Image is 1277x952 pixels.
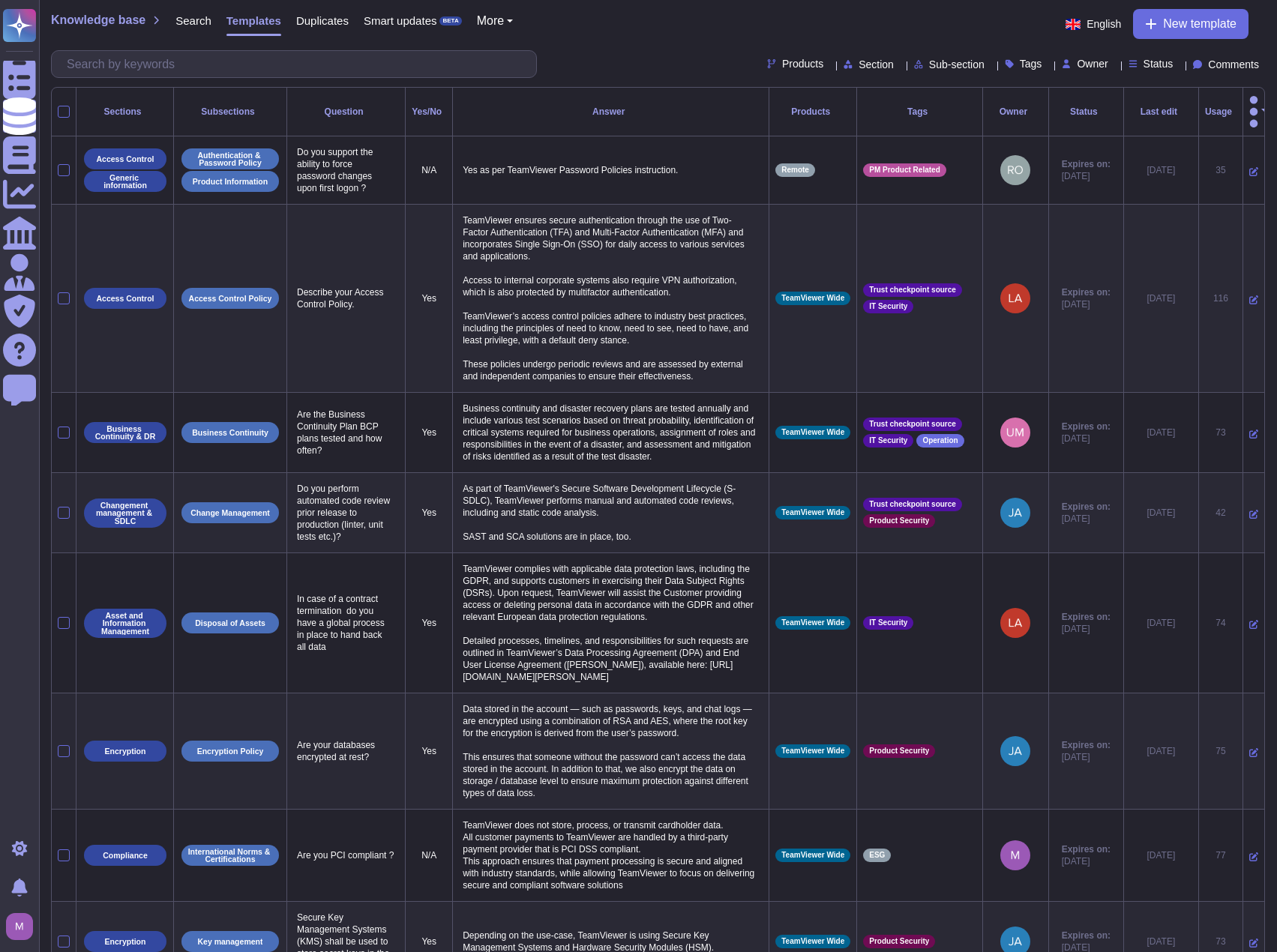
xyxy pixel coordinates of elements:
p: Business Continuity & DR [89,425,161,441]
span: Expires on: [1062,501,1111,513]
p: Yes [412,292,446,304]
button: user [3,910,43,943]
div: Products [775,107,850,116]
div: [DATE] [1130,617,1192,629]
span: [DATE] [1062,298,1111,310]
img: user [1000,498,1030,528]
p: Yes [412,617,446,629]
span: Product Security [869,747,929,755]
p: N/A [412,164,446,176]
span: TeamViewer Wide [781,509,844,516]
p: Encryption [105,938,146,946]
span: Section [859,59,894,70]
div: Subsections [180,107,280,116]
img: user [1000,736,1030,766]
span: Expires on: [1062,843,1111,855]
button: New template [1133,9,1249,39]
span: [DATE] [1062,513,1111,525]
span: Tags [1020,58,1042,69]
p: TeamViewer ensures secure authentication through the use of Two-Factor Authentication (TFA) and M... [459,211,763,386]
div: [DATE] [1130,936,1192,948]
div: Usage [1205,107,1237,116]
div: Question [293,107,399,116]
div: 74 [1205,617,1237,629]
span: Remote [781,166,809,174]
p: Access Control [96,295,154,303]
p: Business Continuity [192,429,268,437]
div: 73 [1205,936,1237,948]
span: Product Security [869,517,929,525]
span: TeamViewer Wide [781,938,844,945]
p: Yes [412,745,446,757]
span: Owner [1077,58,1108,69]
div: Answer [459,107,763,116]
p: Asset and Information Management [89,612,161,636]
div: [DATE] [1130,745,1192,757]
p: Disposal of Assets [195,619,265,627]
p: Access Control Policy [189,295,272,303]
span: [DATE] [1062,170,1111,182]
div: [DATE] [1130,507,1192,519]
span: [DATE] [1062,623,1111,635]
p: TeamViewer complies with applicable data protection laws, including the GDPR, and supports custom... [459,559,763,687]
p: In case of a contract termination do you have a global process in place to hand back all data [293,589,399,657]
img: user [1000,840,1030,870]
p: International Norms & Certifications [187,848,274,864]
p: Encryption [105,747,146,756]
div: 73 [1205,427,1237,439]
p: Describe your Access Control Policy. [293,283,399,314]
div: Yes/No [412,107,446,116]
p: Are your databases encrypted at rest? [293,735,399,767]
span: TeamViewer Wide [781,852,844,859]
span: TeamViewer Wide [781,295,844,302]
img: user [1000,155,1030,185]
img: user [1000,418,1030,448]
span: Comments [1208,59,1259,70]
div: Sections [82,107,167,116]
div: 42 [1205,507,1237,519]
span: Smart updates [364,15,437,26]
div: [DATE] [1130,427,1192,439]
p: Yes [412,427,446,439]
img: user [1000,608,1030,638]
span: Expires on: [1062,421,1111,433]
span: IT Security [869,619,907,627]
span: Sub-section [929,59,985,70]
span: [DATE] [1062,433,1111,445]
div: 116 [1205,292,1237,304]
p: Product Information [193,178,268,186]
span: [DATE] [1062,751,1111,763]
span: IT Security [869,303,907,310]
span: Duplicates [296,15,349,26]
span: ESG [869,852,885,859]
p: Do you perform automated code review prior release to production (linter, unit tests etc.)? [293,479,399,546]
p: Access Control [96,155,154,163]
p: Change Management [190,509,270,517]
div: [DATE] [1130,292,1192,304]
input: Search by keywords [59,51,536,77]
span: More [477,15,504,27]
img: user [1000,283,1030,313]
p: Yes [412,936,446,948]
p: Compliance [103,852,148,860]
p: Are you PCI compliant ? [293,846,399,865]
p: Yes [412,507,446,519]
p: As part of TeamViewer's Secure Software Development Lifecycle (S-SDLC), TeamViewer performs manua... [459,479,763,546]
span: IT Security [869,437,907,445]
p: Do you support the ability to force password changes upon first logon ? [293,142,399,198]
span: Product Security [869,938,929,945]
div: Status [1055,107,1117,116]
p: Authentication & Password Policy [187,151,274,167]
span: Operation [922,437,958,445]
p: TeamViewer does not store, process, or transmit cardholder data. All customer payments to TeamVie... [459,816,763,895]
span: Expires on: [1062,611,1111,623]
div: BETA [439,16,461,25]
button: More [477,15,514,27]
span: Trust checkpoint source [869,421,956,428]
div: Owner [989,107,1042,116]
span: Trust checkpoint source [869,286,956,294]
div: [DATE] [1130,164,1192,176]
span: Search [175,15,211,26]
span: Knowledge base [51,14,145,26]
p: Are the Business Continuity Plan BCP plans tested and how often? [293,405,399,460]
